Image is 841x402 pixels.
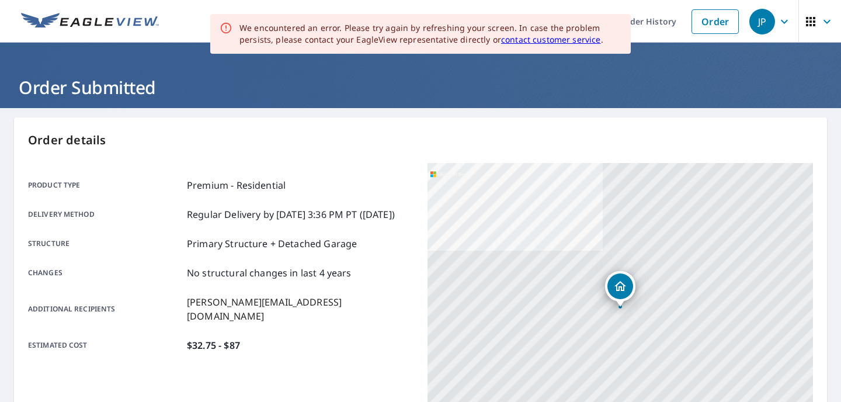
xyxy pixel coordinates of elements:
[21,13,159,30] img: EV Logo
[187,207,395,221] p: Regular Delivery by [DATE] 3:36 PM PT ([DATE])
[749,9,775,34] div: JP
[28,338,182,352] p: Estimated cost
[28,207,182,221] p: Delivery method
[501,34,601,45] a: contact customer service
[28,178,182,192] p: Product type
[28,131,813,149] p: Order details
[605,271,635,307] div: Dropped pin, building 1, Residential property, 316 Main St Joiner, AR 72350
[187,237,357,251] p: Primary Structure + Detached Garage
[28,295,182,323] p: Additional recipients
[691,9,739,34] a: Order
[28,266,182,280] p: Changes
[14,75,827,99] h1: Order Submitted
[187,266,352,280] p: No structural changes in last 4 years
[187,338,240,352] p: $32.75 - $87
[187,178,286,192] p: Premium - Residential
[187,295,413,323] p: [PERSON_NAME][EMAIL_ADDRESS][DOMAIN_NAME]
[239,22,621,46] div: We encountered an error. Please try again by refreshing your screen. In case the problem persists...
[28,237,182,251] p: Structure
